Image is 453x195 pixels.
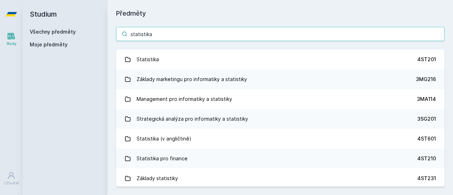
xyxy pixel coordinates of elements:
div: 4ST231 [417,175,436,182]
div: Základy marketingu pro informatiky a statistiky [137,72,247,86]
a: Statistika (v angličtině) 4ST601 [116,129,445,149]
a: Study [1,28,21,50]
div: Study [6,41,17,46]
div: Základy statistiky [137,171,178,185]
h1: Předměty [116,8,445,18]
div: 4ST210 [417,155,436,162]
input: Název nebo ident předmětu… [116,27,445,41]
div: 4ST601 [417,135,436,142]
a: Statistika 4ST201 [116,50,445,69]
a: Základy statistiky 4ST231 [116,168,445,188]
div: Strategická analýza pro informatiky a statistiky [137,112,248,126]
a: Management pro informatiky a statistiky 3MA114 [116,89,445,109]
div: Statistika (v angličtině) [137,132,191,146]
a: Všechny předměty [30,29,76,35]
a: Základy marketingu pro informatiky a statistiky 3MG216 [116,69,445,89]
div: 3SG201 [417,115,436,122]
div: Management pro informatiky a statistiky [137,92,232,106]
div: 4ST201 [417,56,436,63]
div: Statistika [137,52,159,67]
div: 3MG216 [416,76,436,83]
span: Moje předměty [30,41,68,48]
a: Statistika pro finance 4ST210 [116,149,445,168]
a: Uživatel [1,168,21,189]
div: 3MA114 [417,96,436,103]
div: Statistika pro finance [137,151,188,166]
a: Strategická analýza pro informatiky a statistiky 3SG201 [116,109,445,129]
div: Uživatel [4,180,19,186]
